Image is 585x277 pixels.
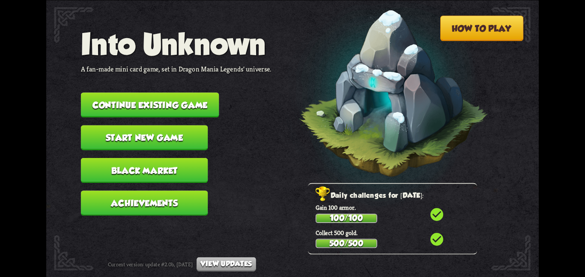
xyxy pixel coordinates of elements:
[197,257,256,271] button: View updates
[429,232,445,247] i: check_circle
[316,186,331,202] img: Golden_Trophy_Icon.png
[81,158,208,182] button: Black Market
[316,239,376,247] div: 500/500
[81,27,272,60] h1: Into Unknown
[429,207,445,222] i: check_circle
[316,229,477,237] p: Collect 500 gold.
[108,257,256,271] div: Current version: update #2.0b, [DATE]
[81,125,208,150] button: Start new game
[316,203,477,211] p: Gain 100 armor.
[440,15,524,41] button: How to play
[81,191,208,215] button: Achievements
[316,189,477,202] h2: Daily challenges for [DATE]:
[81,64,272,73] p: A fan-made mini card game, set in Dragon Mania Legends' universe.
[81,92,219,117] button: Continue existing game
[316,214,376,222] div: 100/100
